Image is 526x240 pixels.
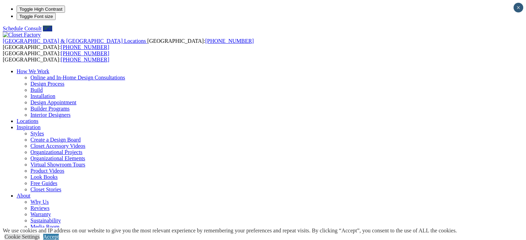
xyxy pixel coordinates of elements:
a: Closet Stories [30,186,61,192]
a: Reviews [30,205,49,211]
a: Build [30,87,43,93]
span: [GEOGRAPHIC_DATA]: [GEOGRAPHIC_DATA]: [3,50,109,63]
a: Inspiration [17,124,40,130]
a: Online and In-Home Design Consultations [30,75,125,80]
a: Accept [43,234,59,240]
button: Close [514,3,523,12]
img: Closet Factory [3,32,41,38]
button: Toggle High Contrast [17,6,65,13]
a: Look Books [30,174,58,180]
a: Create a Design Board [30,137,81,143]
a: Installation [30,93,55,99]
a: [PHONE_NUMBER] [61,44,109,50]
span: [GEOGRAPHIC_DATA] & [GEOGRAPHIC_DATA] Locations [3,38,146,44]
a: Warranty [30,211,51,217]
a: About [17,193,30,199]
a: Design Process [30,81,64,87]
a: [PHONE_NUMBER] [61,50,109,56]
button: Toggle Font size [17,13,56,20]
a: Cookie Settings [4,234,40,240]
a: Sustainability [30,218,61,223]
span: [GEOGRAPHIC_DATA]: [GEOGRAPHIC_DATA]: [3,38,254,50]
a: Organizational Projects [30,149,82,155]
a: Organizational Elements [30,155,85,161]
span: Toggle Font size [19,14,53,19]
a: Virtual Showroom Tours [30,162,85,167]
div: We use cookies and IP address on our website to give you the most relevant experience by remember... [3,228,457,234]
a: Why Us [30,199,49,205]
a: [PHONE_NUMBER] [205,38,253,44]
span: Toggle High Contrast [19,7,62,12]
a: Styles [30,131,44,136]
a: Free Guides [30,180,57,186]
a: Schedule Consult [3,26,41,31]
a: How We Work [17,68,49,74]
a: Closet Accessory Videos [30,143,85,149]
a: Product Videos [30,168,64,174]
a: Builder Programs [30,106,70,112]
a: Media Room [30,224,59,230]
a: Call [43,26,52,31]
a: Locations [17,118,38,124]
a: [GEOGRAPHIC_DATA] & [GEOGRAPHIC_DATA] Locations [3,38,147,44]
a: Interior Designers [30,112,71,118]
a: Design Appointment [30,99,76,105]
a: [PHONE_NUMBER] [61,57,109,63]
